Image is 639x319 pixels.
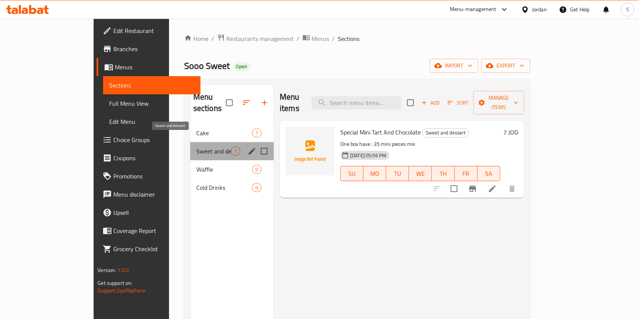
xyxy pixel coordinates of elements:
span: Sort sections [237,94,255,112]
button: edit [246,145,258,157]
a: Menus [97,58,200,76]
span: MO [366,168,383,179]
div: Waffle0 [190,160,274,178]
a: Edit Restaurant [97,22,200,40]
span: import [436,61,472,70]
span: Select all sections [221,95,237,111]
button: delete [503,180,521,198]
span: [DATE] 05:56 PM [347,152,389,159]
span: WE [412,168,429,179]
span: Sweet and dessert [196,147,231,156]
span: 0 [252,184,261,191]
span: Branches [113,44,194,53]
a: Edit menu item [488,184,497,193]
button: FR [455,166,478,181]
li: / [332,34,335,43]
span: Menus [115,63,194,72]
span: Special Mini Tart And Chocolate [340,127,421,138]
a: Choice Groups [97,131,200,149]
a: Coverage Report [97,222,200,240]
nav: breadcrumb [184,34,530,44]
div: items [252,165,262,174]
span: Full Menu View [109,99,194,108]
div: Sweet and dessert [422,128,469,138]
span: Restaurants management [226,34,294,43]
button: Manage items [473,91,524,114]
span: Upsell [113,208,194,217]
span: TU [389,168,406,179]
a: Edit Menu [103,113,200,131]
button: Sort [446,97,470,109]
h6: 7 JOD [503,127,518,138]
a: Restaurants management [217,34,294,44]
button: export [481,59,530,73]
li: / [211,34,214,43]
span: Version: [97,265,116,275]
span: Edit Restaurant [113,26,194,35]
input: search [312,96,401,109]
span: 1 [231,148,240,155]
span: Sweet and dessert [423,128,469,137]
span: Sections [338,34,359,43]
span: Waffle [196,165,252,174]
a: Menus [302,34,329,44]
span: 0 [252,166,261,173]
span: export [487,61,524,70]
span: Select section [403,95,418,111]
div: Cake7 [190,124,274,142]
div: items [252,128,262,138]
button: SA [478,166,500,181]
span: Sort items [443,97,473,109]
div: items [231,147,240,156]
span: Cold Drinks [196,183,252,192]
div: items [252,183,262,192]
a: Full Menu View [103,94,200,113]
button: Add section [255,94,274,112]
a: Support.OpsPlatform [97,286,146,296]
p: One box have : 35 mini pieces mix [340,139,500,149]
span: Menu disclaimer [113,190,194,199]
span: Select to update [446,181,462,197]
span: Cake [196,128,252,138]
div: Menu-management [450,5,496,14]
span: Promotions [113,172,194,181]
span: 7 [252,130,261,137]
button: TH [432,166,454,181]
a: Coupons [97,149,200,167]
span: Grocery Checklist [113,244,194,253]
span: Get support on: [97,278,132,288]
a: Menu disclaimer [97,185,200,203]
span: 1.0.0 [117,265,129,275]
button: MO [363,166,386,181]
span: Coupons [113,153,194,163]
button: import [430,59,478,73]
span: FR [458,168,475,179]
button: WE [409,166,432,181]
span: Add [420,99,441,107]
button: SU [340,166,363,181]
span: Sort [448,99,468,107]
h2: Menu sections [193,91,226,114]
div: Cold Drinks0 [190,178,274,197]
span: SU [344,168,360,179]
nav: Menu sections [190,121,274,200]
span: Add item [418,97,443,109]
span: Sooo Sweet [184,57,230,74]
span: Sections [109,81,194,90]
a: Upsell [97,203,200,222]
span: Coverage Report [113,226,194,235]
img: Special Mini Tart And Chocolate [286,127,334,175]
a: Branches [97,40,200,58]
button: Branch-specific-item [464,180,482,198]
span: Manage items [479,93,518,112]
h2: Menu items [280,91,302,114]
span: TH [435,168,451,179]
li: / [297,34,299,43]
span: Open [233,63,250,70]
a: Promotions [97,167,200,185]
span: Edit Menu [109,117,194,126]
div: Open [233,62,250,71]
span: Menus [312,34,329,43]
